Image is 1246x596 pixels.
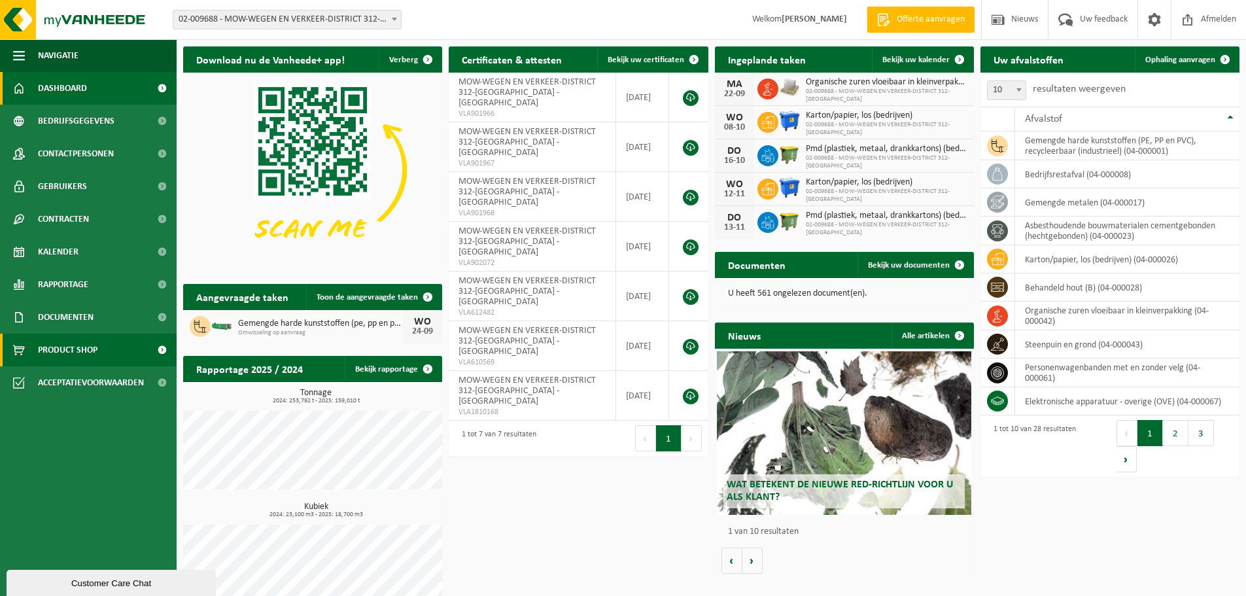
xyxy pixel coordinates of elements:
span: VLA901968 [459,208,605,219]
button: 1 [656,425,682,451]
span: Contracten [38,203,89,236]
a: Ophaling aanvragen [1135,46,1238,73]
div: 22-09 [721,90,748,99]
span: 10 [987,80,1026,100]
button: Next [682,425,702,451]
span: 02-009688 - MOW-WEGEN EN VERKEER-DISTRICT 312-[GEOGRAPHIC_DATA] [806,188,967,203]
span: MOW-WEGEN EN VERKEER-DISTRICT 312-[GEOGRAPHIC_DATA] - [GEOGRAPHIC_DATA] [459,77,596,108]
button: Vorige [721,548,742,574]
span: Rapportage [38,268,88,301]
div: 16-10 [721,156,748,166]
span: Bekijk uw kalender [882,56,950,64]
span: Karton/papier, los (bedrijven) [806,111,967,121]
span: MOW-WEGEN EN VERKEER-DISTRICT 312-[GEOGRAPHIC_DATA] - [GEOGRAPHIC_DATA] [459,376,596,406]
span: Offerte aanvragen [893,13,968,26]
td: [DATE] [616,73,670,122]
div: 1 tot 7 van 7 resultaten [455,424,536,453]
span: 10 [988,81,1026,99]
h3: Kubiek [190,502,442,518]
span: 2024: 253,792 t - 2025: 159,010 t [190,398,442,404]
p: U heeft 561 ongelezen document(en). [728,289,961,298]
span: VLA901967 [459,158,605,169]
td: organische zuren vloeibaar in kleinverpakking (04-000042) [1015,302,1239,330]
div: 08-10 [721,123,748,132]
a: Wat betekent de nieuwe RED-richtlijn voor u als klant? [717,351,971,515]
td: [DATE] [616,371,670,421]
span: 02-009688 - MOW-WEGEN EN VERKEER-DISTRICT 312-[GEOGRAPHIC_DATA] [806,154,967,170]
h2: Certificaten & attesten [449,46,575,72]
h2: Uw afvalstoffen [980,46,1077,72]
span: VLA612482 [459,307,605,318]
span: Verberg [389,56,418,64]
span: 02-009688 - MOW-WEGEN EN VERKEER-DISTRICT 312-[GEOGRAPHIC_DATA] [806,121,967,137]
span: Contactpersonen [38,137,114,170]
img: WB-1100-HPE-BE-01 [778,177,801,199]
span: 02-009688 - MOW-WEGEN EN VERKEER-DISTRICT 312-KORTRIJK - KORTRIJK [173,10,402,29]
span: 2024: 23,100 m3 - 2025: 18,700 m3 [190,512,442,518]
span: Kalender [38,236,78,268]
div: 12-11 [721,190,748,199]
span: Omwisseling op aanvraag [238,329,403,337]
div: 24-09 [409,327,436,336]
span: Dashboard [38,72,87,105]
button: Previous [635,425,656,451]
td: gemengde harde kunststoffen (PE, PP en PVC), recycleerbaar (industrieel) (04-000001) [1015,131,1239,160]
a: Alle artikelen [891,323,973,349]
button: Next [1116,446,1137,472]
div: DO [721,213,748,223]
td: [DATE] [616,321,670,371]
h3: Tonnage [190,389,442,404]
img: WB-1100-HPE-BE-01 [778,110,801,132]
span: Pmd (plastiek, metaal, drankkartons) (bedrijven) [806,144,967,154]
span: Navigatie [38,39,78,72]
span: VLA1810168 [459,407,605,417]
td: behandeld hout (B) (04-000028) [1015,273,1239,302]
td: bedrijfsrestafval (04-000008) [1015,160,1239,188]
label: resultaten weergeven [1033,84,1126,94]
div: 13-11 [721,223,748,232]
span: Bekijk uw certificaten [608,56,684,64]
h2: Ingeplande taken [715,46,819,72]
a: Bekijk rapportage [345,356,441,382]
td: [DATE] [616,222,670,272]
button: 1 [1137,420,1163,446]
iframe: chat widget [7,567,218,596]
span: Pmd (plastiek, metaal, drankkartons) (bedrijven) [806,211,967,221]
img: LP-PA-00000-WDN-11 [778,77,801,99]
a: Bekijk uw kalender [872,46,973,73]
span: Karton/papier, los (bedrijven) [806,177,967,188]
a: Offerte aanvragen [867,7,975,33]
div: WO [721,113,748,123]
img: HK-XC-10-GN-00 [211,319,233,331]
span: Afvalstof [1025,114,1062,124]
span: MOW-WEGEN EN VERKEER-DISTRICT 312-[GEOGRAPHIC_DATA] - [GEOGRAPHIC_DATA] [459,226,596,257]
div: MA [721,79,748,90]
span: Organische zuren vloeibaar in kleinverpakking [806,77,967,88]
span: Ophaling aanvragen [1145,56,1215,64]
button: 3 [1188,420,1214,446]
h2: Rapportage 2025 / 2024 [183,356,316,381]
div: 1 tot 10 van 28 resultaten [987,419,1076,474]
span: MOW-WEGEN EN VERKEER-DISTRICT 312-[GEOGRAPHIC_DATA] - [GEOGRAPHIC_DATA] [459,326,596,357]
td: [DATE] [616,272,670,321]
td: [DATE] [616,172,670,222]
td: gemengde metalen (04-000017) [1015,188,1239,217]
span: Gemengde harde kunststoffen (pe, pp en pvc), recycleerbaar (industrieel) [238,319,403,329]
span: Toon de aangevraagde taken [317,293,418,302]
span: Bekijk uw documenten [868,261,950,270]
td: [DATE] [616,122,670,172]
button: 2 [1163,420,1188,446]
h2: Download nu de Vanheede+ app! [183,46,358,72]
img: WB-1100-HPE-GN-50 [778,210,801,232]
td: asbesthoudende bouwmaterialen cementgebonden (hechtgebonden) (04-000023) [1015,217,1239,245]
a: Toon de aangevraagde taken [306,284,441,310]
img: WB-1100-HPE-GN-50 [778,143,801,166]
td: karton/papier, los (bedrijven) (04-000026) [1015,245,1239,273]
button: Verberg [379,46,441,73]
h2: Documenten [715,252,799,277]
span: Bedrijfsgegevens [38,105,114,137]
span: VLA902072 [459,258,605,268]
td: steenpuin en grond (04-000043) [1015,330,1239,359]
h2: Nieuws [715,323,774,348]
